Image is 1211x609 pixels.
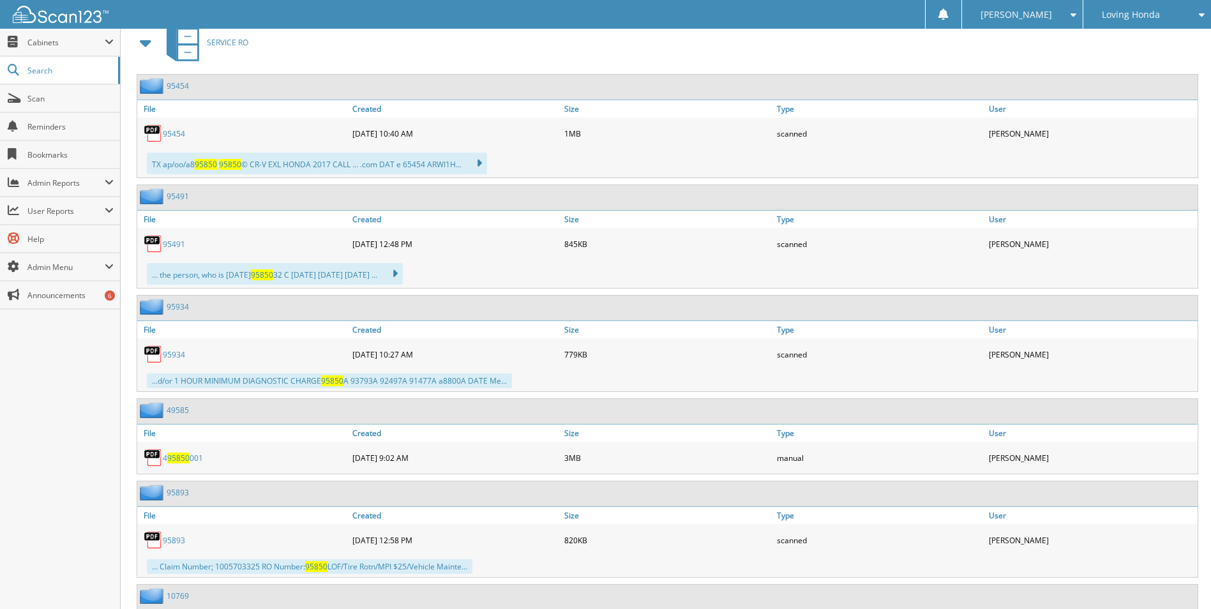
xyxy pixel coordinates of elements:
img: PDF.png [144,234,163,253]
a: Size [561,100,773,117]
div: 1MB [561,121,773,146]
a: Created [349,211,561,228]
div: [DATE] 10:40 AM [349,121,561,146]
a: Type [774,211,986,228]
a: Type [774,425,986,442]
a: 95934 [163,349,185,360]
img: folder2.png [140,78,167,94]
a: Size [561,507,773,524]
span: 95850 [305,561,327,572]
div: [PERSON_NAME] [986,445,1198,470]
a: 495850001 [163,453,203,463]
span: Announcements [27,290,114,301]
span: Cabinets [27,37,105,48]
img: folder2.png [140,485,167,500]
span: Bookmarks [27,149,114,160]
a: Type [774,321,986,338]
a: User [986,507,1198,524]
div: 820KB [561,527,773,553]
a: 49585 [167,405,189,416]
div: 845KB [561,231,773,257]
span: 95850 [251,269,273,280]
img: folder2.png [140,588,167,604]
a: 95491 [167,191,189,202]
span: Admin Reports [27,177,105,188]
div: 779KB [561,342,773,367]
a: 95934 [167,301,189,312]
a: Size [561,321,773,338]
a: Type [774,507,986,524]
span: 95850 [219,159,241,170]
div: [DATE] 12:58 PM [349,527,561,553]
a: User [986,425,1198,442]
div: [DATE] 9:02 AM [349,445,561,470]
span: 95850 [195,159,217,170]
span: Loving Honda [1102,11,1160,19]
div: [PERSON_NAME] [986,527,1198,553]
a: 95893 [167,487,189,498]
span: 95850 [167,453,190,463]
span: SERVICE RO [207,37,248,48]
a: Created [349,425,561,442]
a: File [137,425,349,442]
div: [DATE] 12:48 PM [349,231,561,257]
a: Created [349,100,561,117]
div: scanned [774,527,986,553]
div: ... Claim Number; 1005703325 RO Number: LOF/Tire Rotn/MPI $25/Vehicle Mainte... [147,559,472,574]
a: SERVICE RO [159,17,248,68]
div: scanned [774,121,986,146]
a: File [137,507,349,524]
a: Created [349,507,561,524]
a: Size [561,211,773,228]
a: User [986,211,1198,228]
div: manual [774,445,986,470]
img: scan123-logo-white.svg [13,6,109,23]
span: User Reports [27,206,105,216]
a: 95491 [163,239,185,250]
div: [PERSON_NAME] [986,121,1198,146]
img: PDF.png [144,530,163,550]
span: Reminders [27,121,114,132]
span: Scan [27,93,114,104]
span: 95850 [321,375,343,386]
div: 6 [105,290,115,301]
a: 95893 [163,535,185,546]
img: folder2.png [140,188,167,204]
a: File [137,100,349,117]
div: ... the person, who is [DATE] 32 C [DATE] [DATE] [DATE] ... [147,263,403,285]
span: Search [27,65,112,76]
a: File [137,321,349,338]
span: Admin Menu [27,262,105,273]
span: Help [27,234,114,244]
a: Size [561,425,773,442]
a: Created [349,321,561,338]
a: User [986,100,1198,117]
div: ...d/or 1 HOUR MINIMUM DIAGNOSTIC CHARGE A 93793A 92497A 91477A a8800A DATE Me... [147,373,512,388]
img: folder2.png [140,299,167,315]
div: TX ap/oo/a8 © CR-V EXL HONDA 2017 CALL ... .com DAT e 65454 ARWI1H... [147,153,487,174]
img: folder2.png [140,402,167,418]
div: 3MB [561,445,773,470]
a: File [137,211,349,228]
span: [PERSON_NAME] [981,11,1052,19]
a: User [986,321,1198,338]
img: PDF.png [144,345,163,364]
div: [PERSON_NAME] [986,342,1198,367]
a: 95454 [163,128,185,139]
div: [PERSON_NAME] [986,231,1198,257]
a: 95454 [167,80,189,91]
img: PDF.png [144,124,163,143]
iframe: Chat Widget [1147,548,1211,609]
img: PDF.png [144,448,163,467]
div: [DATE] 10:27 AM [349,342,561,367]
a: Type [774,100,986,117]
div: scanned [774,231,986,257]
a: 10769 [167,590,189,601]
div: scanned [774,342,986,367]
